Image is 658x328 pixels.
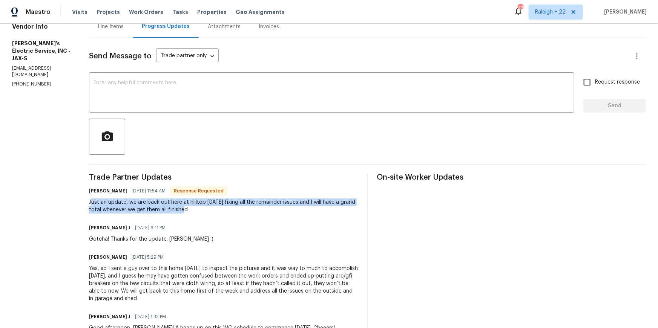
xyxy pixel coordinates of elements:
[197,8,227,16] span: Properties
[89,224,130,232] h6: [PERSON_NAME] J
[89,52,152,60] span: Send Message to
[97,8,120,16] span: Projects
[12,65,71,78] p: [EMAIL_ADDRESS][DOMAIN_NAME]
[172,9,188,15] span: Tasks
[156,50,219,63] div: Trade partner only
[171,187,227,195] span: Response Requested
[135,313,166,320] span: [DATE] 1:33 PM
[535,8,566,16] span: Raleigh + 22
[259,23,279,31] div: Invoices
[89,198,358,214] div: Just an update, we are back out here at hilltop [DATE] fixing all the remainder issues and I will...
[89,235,213,243] div: Gotcha! Thanks for the update. [PERSON_NAME] :)
[12,81,71,87] p: [PHONE_NUMBER]
[98,23,124,31] div: Line Items
[142,23,190,30] div: Progress Updates
[132,253,164,261] span: [DATE] 5:29 PM
[72,8,87,16] span: Visits
[89,187,127,195] h6: [PERSON_NAME]
[132,187,166,195] span: [DATE] 11:54 AM
[518,5,523,12] div: 473
[601,8,647,16] span: [PERSON_NAME]
[377,174,646,181] span: On-site Worker Updates
[12,23,71,31] h4: Vendor Info
[236,8,285,16] span: Geo Assignments
[89,253,127,261] h6: [PERSON_NAME]
[129,8,163,16] span: Work Orders
[89,174,358,181] span: Trade Partner Updates
[208,23,241,31] div: Attachments
[89,265,358,302] div: Yes, so I sent a guy over to this home [DATE] to inspect the pictures and it was way to much to a...
[135,224,166,232] span: [DATE] 6:11 PM
[89,313,130,320] h6: [PERSON_NAME] J
[26,8,51,16] span: Maestro
[595,78,640,86] span: Request response
[12,40,71,62] h5: [PERSON_NAME]'s Electric Service, INC - JAX-S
